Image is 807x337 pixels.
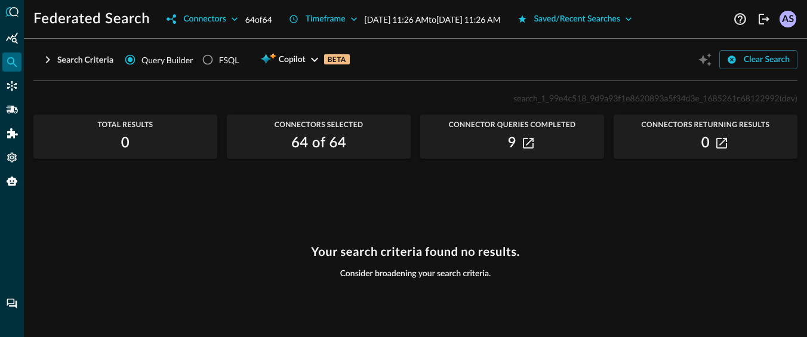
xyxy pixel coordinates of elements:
button: Search Criteria [33,50,121,69]
h2: 9 [508,134,516,153]
span: Consider broadening your search criteria. [340,268,491,279]
div: Chat [2,294,21,313]
div: Summary Insights [2,29,21,48]
span: Connector Queries Completed [420,120,604,129]
div: Query Agent [2,172,21,191]
div: Connectors [2,76,21,95]
div: AS [780,11,796,27]
button: Help [731,10,750,29]
div: Addons [3,124,22,143]
button: Connectors [159,10,245,29]
h2: 64 of 64 [291,134,346,153]
span: Connectors Selected [227,120,411,129]
h2: 0 [121,134,130,153]
div: Security Data Pipelines [2,100,21,119]
div: Federated Search [2,52,21,72]
span: (dev) [780,93,797,103]
span: Copilot [279,52,306,67]
div: Settings [2,148,21,167]
span: Total Results [33,120,217,129]
button: Timeframe [282,10,365,29]
p: 64 of 64 [245,13,272,26]
span: search_1_99e4c518_9d9a93f1e8620893a5f34d3e_1685261c68122992 [513,93,779,103]
button: Clear Search [719,50,797,69]
span: Query Builder [141,54,193,66]
button: Saved/Recent Searches [510,10,640,29]
h3: Your search criteria found no results. [311,245,520,259]
h2: 0 [701,134,710,153]
p: Selected date/time range [365,13,501,26]
p: BETA [324,54,350,64]
div: FSQL [219,54,239,66]
button: Logout [754,10,774,29]
span: Connectors Returning Results [614,120,797,129]
button: CopilotBETA [253,50,356,69]
h1: Federated Search [33,10,150,29]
